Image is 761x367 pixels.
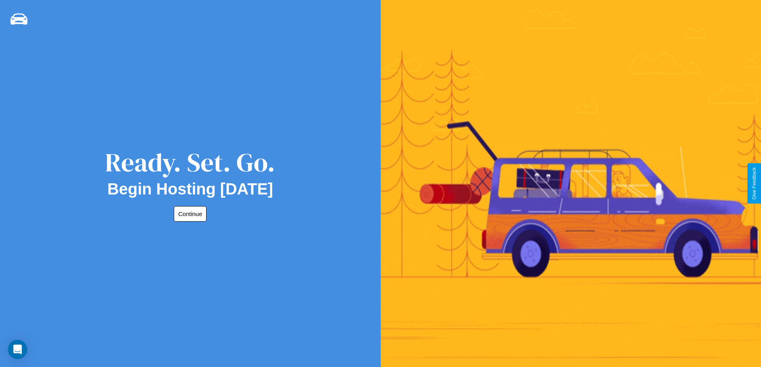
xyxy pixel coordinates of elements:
button: Continue [174,206,207,222]
div: Give Feedback [751,167,757,200]
div: Open Intercom Messenger [8,340,27,359]
div: Ready. Set. Go. [105,145,275,180]
h2: Begin Hosting [DATE] [107,180,273,198]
